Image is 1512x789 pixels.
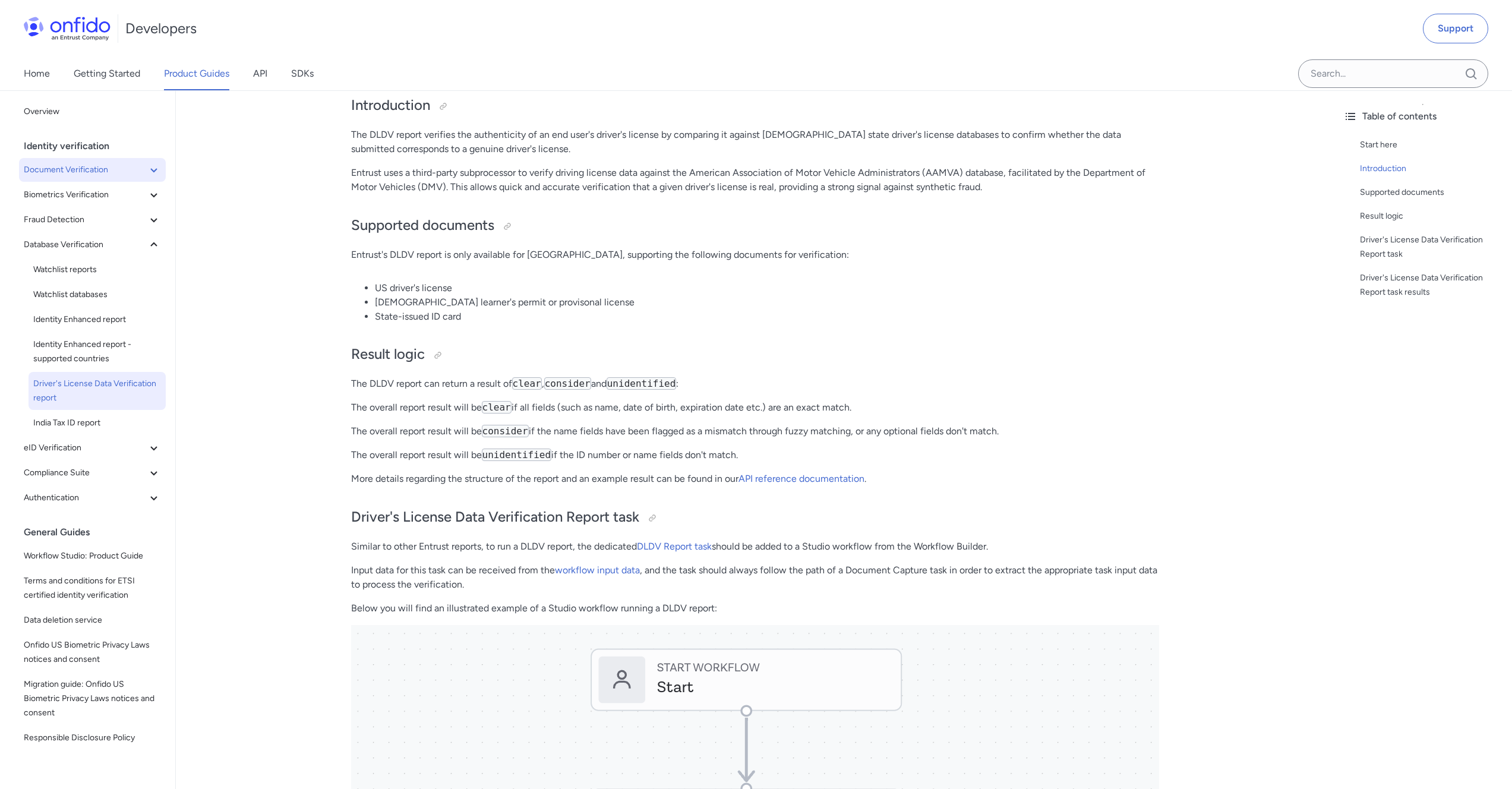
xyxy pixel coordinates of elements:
div: General Guides [24,520,171,544]
span: Terms and conditions for ETSI certified identity verification [24,574,161,602]
p: The overall report result will be if all fields (such as name, date of birth, expiration date etc... [351,400,1159,415]
button: Database Verification [19,233,166,257]
p: The DLDV report verifies the authenticity of an end user's driver's license by comparing it again... [351,128,1159,156]
span: Identity Enhanced report - supported countries [33,337,161,366]
code: clear [482,401,512,414]
h2: Result logic [351,345,1159,365]
a: Migration guide: Onfido US Biometric Privacy Laws notices and consent [19,673,166,725]
p: Entrust uses a third-party subprocessor to verify driving license data against the American Assoc... [351,166,1159,194]
span: Fraud Detection [24,213,147,227]
a: Product Guides [164,57,229,90]
a: workflow input data [555,564,640,576]
a: Start here [1360,138,1502,152]
a: Getting Started [74,57,140,90]
h2: Supported documents [351,216,1159,236]
span: Compliance Suite [24,466,147,480]
span: Data deletion service [24,613,161,627]
span: Migration guide: Onfido US Biometric Privacy Laws notices and consent [24,677,161,720]
a: Watchlist databases [29,283,166,307]
span: Database Verification [24,238,147,252]
code: consider [482,425,529,437]
input: Onfido search input field [1298,59,1488,88]
a: Overview [19,100,166,124]
a: Supported documents [1360,185,1502,200]
a: Driver's License Data Verification report [29,372,166,410]
span: Identity Enhanced report [33,313,161,327]
li: US driver's license [375,281,1159,295]
button: eID Verification [19,436,166,460]
a: Driver's License Data Verification Report task results [1360,271,1502,299]
a: India Tax ID report [29,411,166,435]
p: Input data for this task can be received from the , and the task should always follow the path of... [351,563,1159,592]
a: Identity Enhanced report [29,308,166,332]
p: The DLDV report can return a result of , and : [351,377,1159,391]
a: Responsible Disclosure Policy [19,726,166,750]
code: consider [544,377,591,390]
p: Entrust's DLDV report is only available for [GEOGRAPHIC_DATA], supporting the following documents... [351,248,1159,262]
span: Watchlist databases [33,288,161,302]
span: Authentication [24,491,147,505]
code: clear [512,377,542,390]
a: Result logic [1360,209,1502,223]
button: Fraud Detection [19,208,166,232]
h2: Introduction [351,96,1159,116]
a: Identity Enhanced report - supported countries [29,333,166,371]
li: [DEMOGRAPHIC_DATA] learner's permit or provisonal license [375,295,1159,310]
span: Responsible Disclosure Policy [24,731,161,745]
span: Watchlist reports [33,263,161,277]
p: Below you will find an illustrated example of a Studio workflow running a DLDV report: [351,601,1159,616]
span: India Tax ID report [33,416,161,430]
button: Biometrics Verification [19,183,166,207]
p: The overall report result will be if the ID number or name fields don't match. [351,448,1159,462]
code: unidentified [482,449,552,461]
a: Workflow Studio: Product Guide [19,544,166,568]
span: Biometrics Verification [24,188,147,202]
a: API reference documentation [738,473,864,484]
span: Overview [24,105,161,119]
a: Home [24,57,50,90]
span: Onfido US Biometric Privacy Laws notices and consent [24,638,161,667]
div: Identity verification [24,134,171,158]
button: Document Verification [19,158,166,182]
a: Onfido US Biometric Privacy Laws notices and consent [19,633,166,671]
span: eID Verification [24,441,147,455]
li: State-issued ID card [375,310,1159,324]
div: Table of contents [1343,109,1502,124]
h2: Driver's License Data Verification Report task [351,507,1159,528]
a: DLDV Report task [637,541,712,552]
a: Driver's License Data Verification Report task [1360,233,1502,261]
span: Driver's License Data Verification report [33,377,161,405]
button: Compliance Suite [19,461,166,485]
h1: Developers [125,19,197,38]
span: Document Verification [24,163,147,177]
a: Introduction [1360,162,1502,176]
p: The overall report result will be if the name fields have been flagged as a mismatch through fuzz... [351,424,1159,438]
p: More details regarding the structure of the report and an example result can be found in our . [351,472,1159,486]
button: Authentication [19,486,166,510]
a: Watchlist reports [29,258,166,282]
span: Workflow Studio: Product Guide [24,549,161,563]
img: Onfido Logo [24,17,111,40]
p: Similar to other Entrust reports, to run a DLDV report, the dedicated should be added to a Studio... [351,539,1159,554]
a: API [253,57,267,90]
a: Terms and conditions for ETSI certified identity verification [19,569,166,607]
code: unidentified [607,377,677,390]
a: SDKs [291,57,314,90]
a: Data deletion service [19,608,166,632]
a: Support [1423,14,1488,43]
